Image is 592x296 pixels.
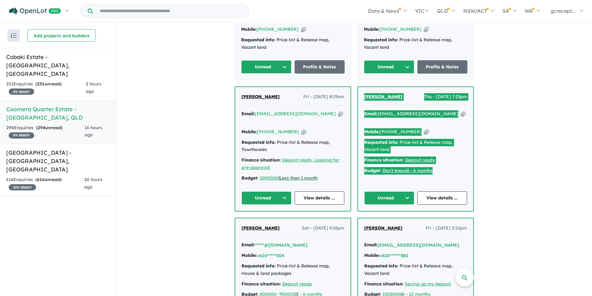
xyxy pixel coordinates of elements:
[405,281,451,287] a: Saving up my deposit
[364,242,378,248] strong: Email:
[241,191,291,205] button: Unread
[241,157,281,163] strong: Finance situation:
[364,129,380,134] strong: Mobile:
[6,105,110,122] h5: Coomera Quarter Estate - [GEOGRAPHIC_DATA] , QLD
[38,125,45,130] span: 294
[241,37,275,43] strong: Requested info:
[260,175,279,181] a: 1000000
[282,281,312,287] a: Deposit ready
[364,263,398,269] strong: Requested info:
[6,124,85,139] div: 294 Enquir ies
[364,37,398,43] strong: Requested info:
[364,157,404,163] strong: Finance situation:
[255,111,336,116] a: [EMAIL_ADDRESS][DOMAIN_NAME]
[417,60,468,74] a: Profile & Notes
[364,225,402,232] a: [PERSON_NAME]
[364,93,402,101] a: [PERSON_NAME]
[378,242,459,248] button: [EMAIL_ADDRESS][DOMAIN_NAME]
[364,111,378,116] strong: Email:
[380,129,422,134] a: [PHONE_NUMBER]
[241,139,276,145] strong: Requested info:
[378,111,458,116] a: [EMAIL_ADDRESS][DOMAIN_NAME]
[426,225,467,232] span: Fri - [DATE] 5:22pm
[280,175,318,181] a: Less than 1 month
[302,225,344,232] span: Sat - [DATE] 9:18pm
[379,26,421,32] a: [PHONE_NUMBER]
[257,26,299,32] a: [PHONE_NUMBER]
[9,7,61,15] img: Openlot PRO Logo White
[241,262,344,277] div: Price-list & Release map, House & land packages
[364,262,467,277] div: Price-list & Release map, Vacant land
[364,36,467,51] div: Price-list & Release map, Vacant land
[241,225,280,231] span: [PERSON_NAME]
[424,129,429,135] button: Copy
[241,139,344,154] div: Price-list & Release map, Townhouses
[241,225,280,232] a: [PERSON_NAME]
[301,129,306,135] button: Copy
[241,94,280,99] span: [PERSON_NAME]
[241,157,339,170] a: Deposit ready, Looking for pre-approval
[424,93,467,101] span: Thu - [DATE] 7:23pm
[6,176,84,191] div: 616 Enquir ies
[37,177,44,182] span: 616
[364,167,467,175] div: |
[241,36,345,51] div: Price-list & Release map, Vacant land
[241,93,280,101] a: [PERSON_NAME]
[364,225,402,231] span: [PERSON_NAME]
[6,148,110,174] h5: [GEOGRAPHIC_DATA] - [GEOGRAPHIC_DATA] , [GEOGRAPHIC_DATA]
[405,157,435,163] a: Deposit ready
[383,168,406,173] a: Don’t know
[461,111,466,117] button: Copy
[417,191,467,205] a: View details ...
[6,80,86,95] div: 251 Enquir ies
[257,129,299,134] a: [PHONE_NUMBER]
[338,111,343,117] button: Copy
[364,191,414,205] button: Unread
[35,81,62,87] strong: ( unread)
[241,111,255,116] strong: Email:
[36,125,62,130] strong: ( unread)
[241,175,259,181] strong: Budget:
[85,125,102,138] span: 16 hours ago
[86,81,101,94] span: 2 hours ago
[9,132,34,139] span: 5 % READY
[84,177,103,190] span: 20 hours ago
[9,89,34,95] span: 5 % READY
[241,263,276,269] strong: Requested info:
[241,175,344,182] div: |
[407,168,433,173] u: 3 - 6 months
[11,33,17,38] img: sort.svg
[241,242,255,248] strong: Email:
[364,253,380,258] strong: Mobile:
[295,60,345,74] a: Profile & Notes
[241,129,257,134] strong: Mobile:
[364,281,404,287] strong: Finance situation:
[35,177,62,182] strong: ( unread)
[551,8,576,14] span: gcrecept...
[27,29,96,42] button: Add projects and builders
[9,184,36,190] span: 35 % READY
[424,26,429,33] button: Copy
[303,93,344,101] span: Fri - [DATE] 8:19am
[364,168,381,173] strong: Budget:
[241,26,257,32] strong: Mobile:
[364,139,467,154] div: Price-list & Release map, Vacant land
[295,191,345,205] a: View details ...
[301,26,306,33] button: Copy
[241,253,257,258] strong: Mobile:
[6,53,110,78] h5: Cobaki Estate - [GEOGRAPHIC_DATA] , [GEOGRAPHIC_DATA]
[364,94,402,99] span: [PERSON_NAME]
[364,60,414,74] button: Unread
[364,26,379,32] strong: Mobile:
[241,60,291,74] button: Unread
[94,4,248,18] input: Try estate name, suburb, builder or developer
[364,139,398,145] strong: Requested info:
[37,81,44,87] span: 251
